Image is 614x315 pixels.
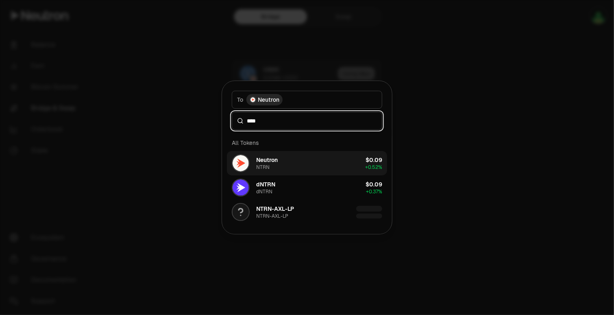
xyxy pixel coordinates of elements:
img: dNTRN Logo [233,179,249,196]
div: NTRN [256,164,270,171]
div: NTRN-AXL-LP [256,205,294,213]
div: NTRN-AXL-LP [256,213,288,219]
div: $0.09 [366,156,382,164]
div: All Tokens [227,135,387,151]
span: Neutron [258,96,279,104]
img: Neutron Logo [250,97,255,102]
div: $0.09 [366,180,382,188]
button: NTRN LogoNeutronNTRN$0.09+0.52% [227,151,387,175]
button: ToNeutron LogoNeutron [232,91,382,109]
span: + 0.52% [365,164,382,171]
span: To [237,96,243,104]
button: dNTRN LogodNTRNdNTRN$0.09+0.37% [227,175,387,200]
span: + 0.37% [366,188,382,195]
div: dNTRN [256,180,275,188]
button: NTRN-AXL-LPNTRN-AXL-LP [227,200,387,224]
div: Neutron [256,156,278,164]
div: dNTRN [256,188,272,195]
img: NTRN Logo [233,155,249,171]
